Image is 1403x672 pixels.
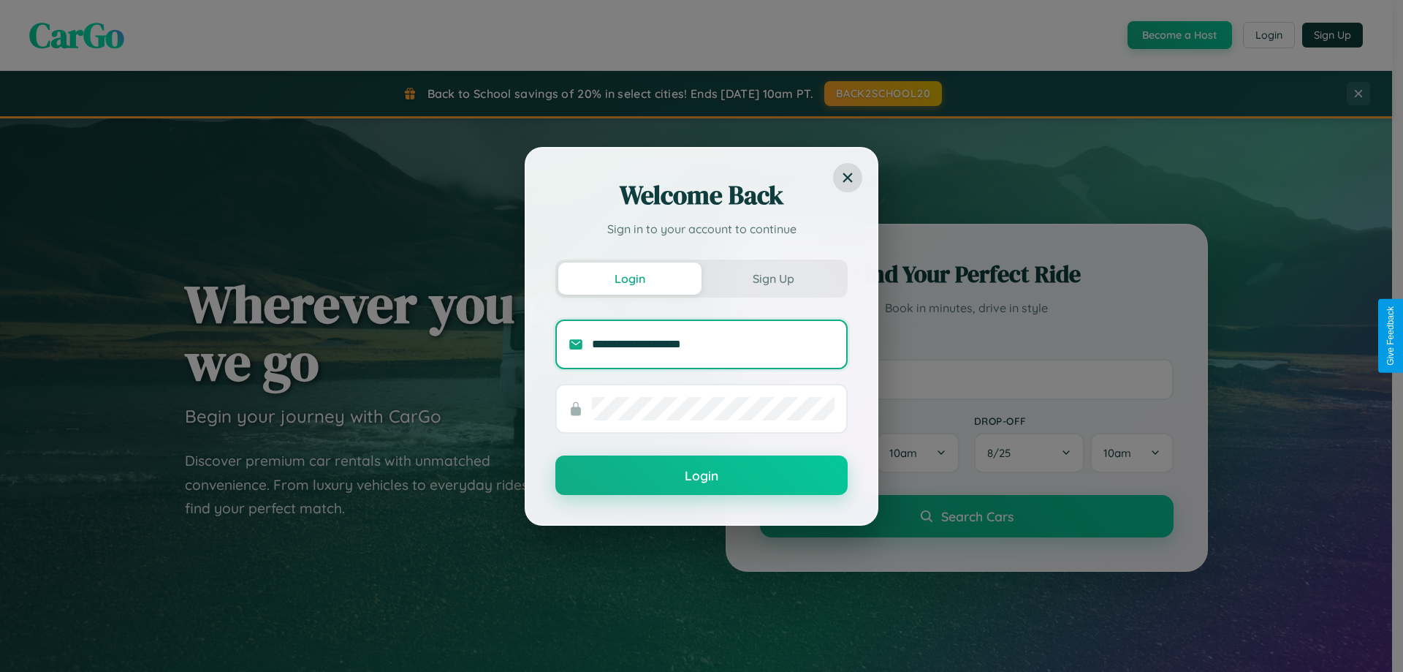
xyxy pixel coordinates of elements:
[1385,306,1396,366] div: Give Feedback
[701,263,845,295] button: Sign Up
[555,178,848,213] h2: Welcome Back
[555,220,848,238] p: Sign in to your account to continue
[558,263,701,295] button: Login
[555,456,848,495] button: Login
